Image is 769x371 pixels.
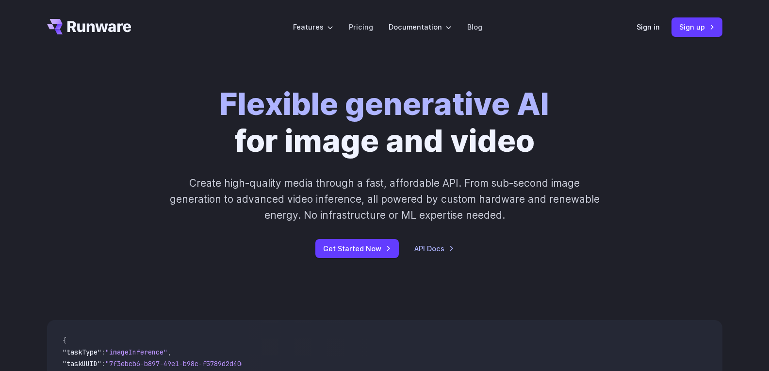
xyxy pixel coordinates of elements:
span: : [101,359,105,368]
a: Sign in [637,21,660,32]
a: Blog [467,21,482,32]
span: , [167,348,171,356]
strong: Flexible generative AI [220,85,549,122]
span: "taskType" [63,348,101,356]
span: "imageInference" [105,348,167,356]
span: "7f3ebcb6-b897-49e1-b98c-f5789d2d40d7" [105,359,253,368]
h1: for image and video [220,85,549,160]
a: API Docs [414,243,454,254]
p: Create high-quality media through a fast, affordable API. From sub-second image generation to adv... [168,175,601,224]
span: { [63,336,66,345]
a: Pricing [349,21,373,32]
a: Go to / [47,19,131,34]
a: Sign up [671,17,722,36]
label: Documentation [389,21,452,32]
span: "taskUUID" [63,359,101,368]
label: Features [293,21,333,32]
span: : [101,348,105,356]
a: Get Started Now [315,239,399,258]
